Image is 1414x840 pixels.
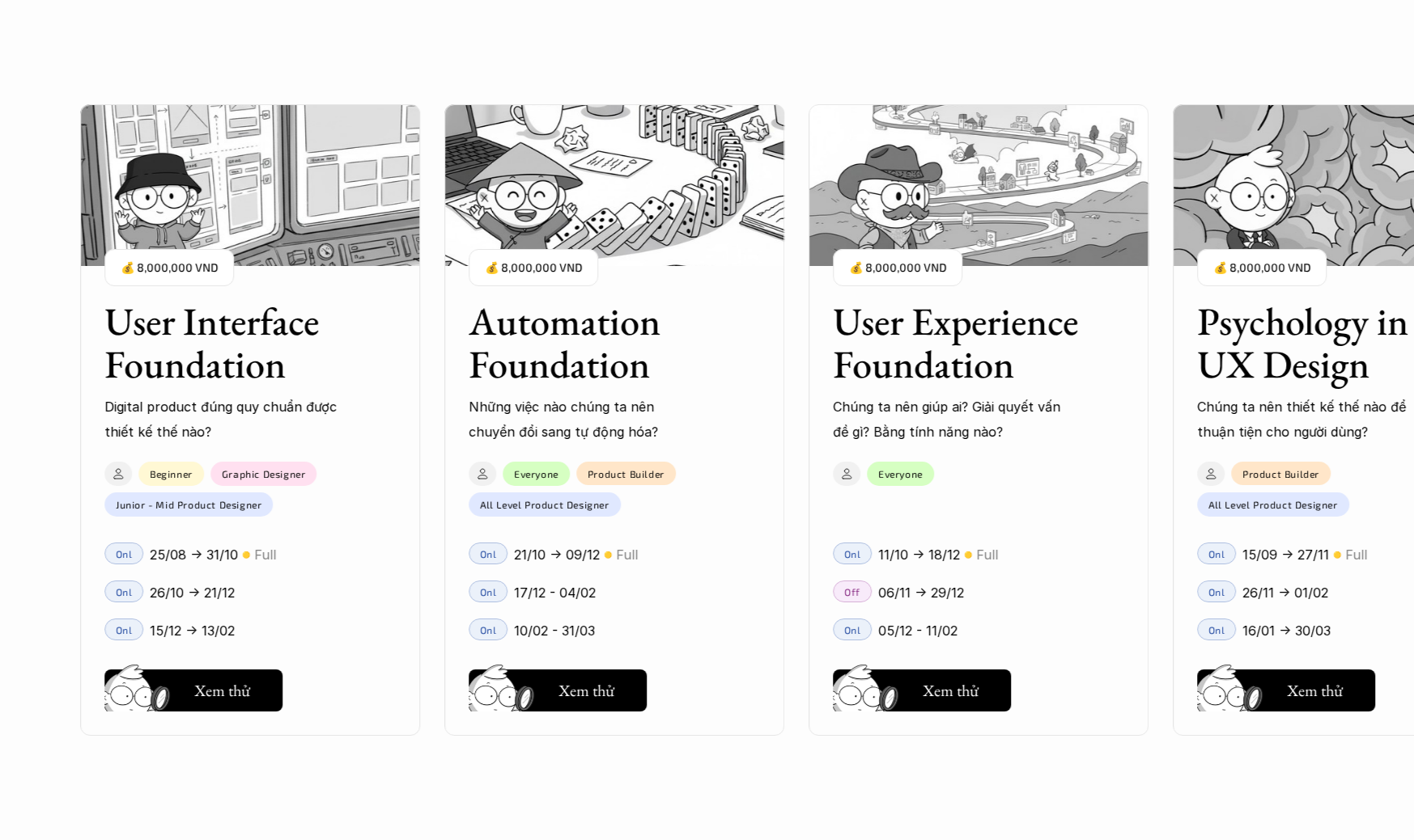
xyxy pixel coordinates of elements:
p: Everyone [514,468,558,479]
p: Onl [1208,586,1225,597]
p: Digital product đúng quy chuẩn được thiết kế thế nào? [104,395,339,444]
p: Product Builder [1242,468,1319,479]
p: Full [616,542,638,567]
p: Full [976,542,998,567]
a: Xem thử [833,663,1011,711]
p: Onl [480,548,497,559]
button: Xem thử [833,669,1011,711]
button: Xem thử [1197,669,1375,711]
p: Onl [844,624,861,635]
p: Product Builder [588,468,665,479]
p: Beginner [150,468,193,479]
p: 26/11 -> 01/02 [1242,580,1328,605]
p: Những việc nào chúng ta nên chuyển đổi sang tự động hóa? [469,395,703,444]
p: 16/01 -> 30/03 [1242,618,1331,643]
h5: Xem thử [558,679,614,702]
p: 💰 8,000,000 VND [1213,257,1310,279]
p: 21/10 -> 09/12 [514,542,600,567]
h5: Xem thử [1287,679,1343,702]
p: Everyone [878,468,923,479]
p: 💰 8,000,000 VND [485,257,582,279]
h5: Xem thử [923,679,979,702]
h3: Automation Foundation [469,300,720,386]
p: Onl [1208,548,1225,559]
p: Junior - Mid Product Designer [116,499,261,510]
p: Full [254,542,276,567]
p: 26/10 -> 21/12 [150,580,235,605]
p: 💰 8,000,000 VND [121,257,218,279]
p: Onl [1208,624,1225,635]
p: 15/09 -> 27/11 [1242,542,1329,567]
p: Chúng ta nên giúp ai? Giải quyết vấn đề gì? Bằng tính năng nào? [833,395,1068,444]
p: 💰 8,000,000 VND [849,257,946,279]
p: 25/08 -> 31/10 [150,542,238,567]
a: Xem thử [104,663,282,711]
a: Xem thử [469,663,647,711]
h5: Xem thử [194,679,250,702]
p: All Level Product Designer [480,499,609,510]
button: Xem thử [104,669,282,711]
h3: User Experience Foundation [833,300,1084,386]
button: Xem thử [469,669,647,711]
p: Graphic Designer [222,468,306,479]
p: 11/10 -> 18/12 [878,542,960,567]
p: 05/12 - 11/02 [878,618,958,643]
p: 🟡 [964,549,972,561]
h3: User Interface Foundation [104,300,355,386]
p: 🟡 [242,549,250,561]
p: Onl [480,586,497,597]
p: Onl [844,548,861,559]
p: 🟡 [1333,549,1341,561]
p: 06/11 -> 29/12 [878,580,964,605]
p: 10/02 - 31/03 [514,618,595,643]
a: Xem thử [1197,663,1375,711]
p: All Level Product Designer [1208,499,1338,510]
p: Onl [480,624,497,635]
p: Full [1345,542,1367,567]
p: 15/12 -> 13/02 [150,618,235,643]
p: 🟡 [604,549,612,561]
p: 17/12 - 04/02 [514,580,596,605]
p: Off [844,586,860,597]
